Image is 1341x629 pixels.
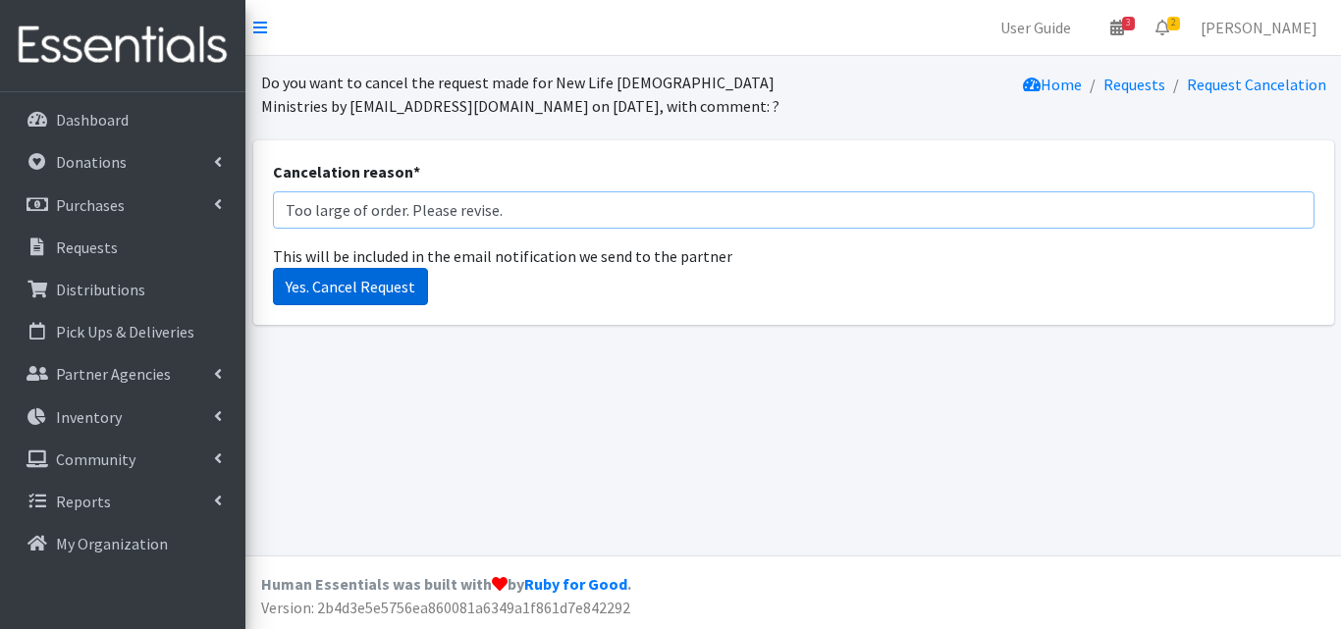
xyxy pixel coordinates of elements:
[273,246,732,266] span: This will be included in the email notification we send to the partner
[56,280,145,299] p: Distributions
[1167,17,1180,30] span: 2
[8,228,238,267] a: Requests
[1187,75,1326,94] a: Request Cancelation
[56,407,122,427] p: Inventory
[524,574,627,594] a: Ruby for Good
[56,152,127,172] p: Donations
[8,482,238,521] a: Reports
[1103,75,1165,94] a: Requests
[1095,8,1140,47] a: 3
[56,449,135,469] p: Community
[56,110,129,130] p: Dashboard
[1185,8,1333,47] a: [PERSON_NAME]
[261,598,630,617] span: Version: 2b4d3e5e5756ea860081a6349a1f861d7e842292
[273,268,428,305] input: Yes. Cancel Request
[8,13,238,79] img: HumanEssentials
[985,8,1087,47] a: User Guide
[56,492,111,511] p: Reports
[1122,17,1135,30] span: 3
[56,364,171,384] p: Partner Agencies
[8,440,238,479] a: Community
[56,237,118,257] p: Requests
[1023,75,1082,94] a: Home
[261,73,779,116] span: Do you want to cancel the request made for New Life [DEMOGRAPHIC_DATA] Ministries by [EMAIL_ADDRE...
[8,185,238,225] a: Purchases
[8,100,238,139] a: Dashboard
[8,397,238,437] a: Inventory
[8,354,238,393] a: Partner Agencies
[56,195,125,215] p: Purchases
[8,270,238,309] a: Distributions
[56,534,168,553] p: My Organization
[1140,8,1185,47] a: 2
[56,322,194,341] p: Pick Ups & Deliveries
[8,312,238,351] a: Pick Ups & Deliveries
[8,524,238,563] a: My Organization
[413,162,420,182] abbr: required
[8,142,238,182] a: Donations
[273,160,420,183] label: Cancelation reason
[261,574,631,594] strong: Human Essentials was built with by .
